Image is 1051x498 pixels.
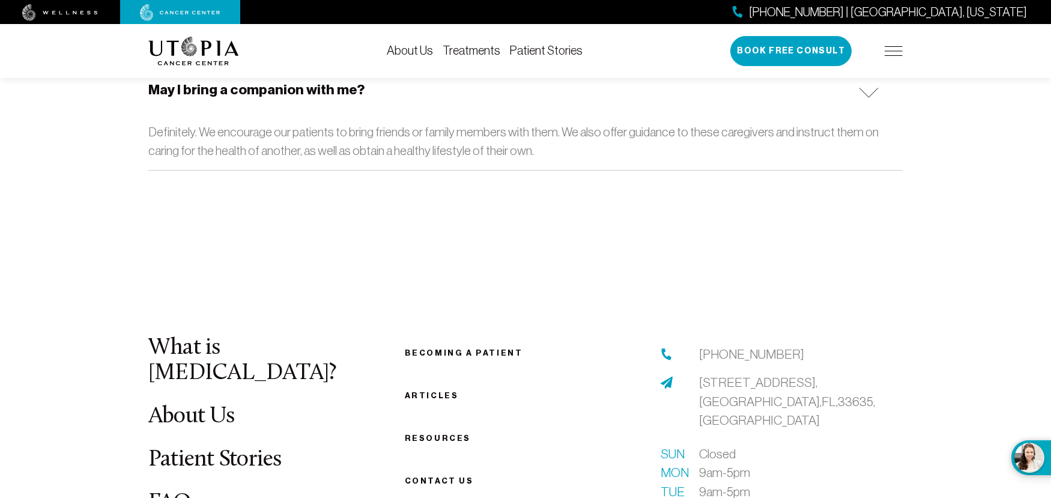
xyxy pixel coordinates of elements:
a: [PHONE_NUMBER] | [GEOGRAPHIC_DATA], [US_STATE] [733,4,1027,21]
button: Book Free Consult [730,36,852,66]
img: address [661,377,673,389]
img: phone [661,348,673,360]
a: Patient Stories [148,448,282,472]
a: Patient Stories [510,44,583,57]
p: Definitely. We encourage our patients to bring friends or family members with them. We also offer... [148,123,903,160]
span: Sun [661,445,685,464]
h5: May I bring a companion with me? [148,80,365,99]
a: About Us [387,44,433,57]
span: Contact us [405,476,474,485]
a: [STREET_ADDRESS],[GEOGRAPHIC_DATA],FL,33635,[GEOGRAPHIC_DATA] [699,373,903,430]
a: Treatments [443,44,500,57]
span: [STREET_ADDRESS], [GEOGRAPHIC_DATA], FL, 33635, [GEOGRAPHIC_DATA] [699,375,875,427]
a: Becoming a patient [405,348,523,357]
a: What is [MEDICAL_DATA]? [148,336,336,385]
a: Articles [405,391,459,400]
a: [PHONE_NUMBER] [699,345,804,364]
img: icon-hamburger [885,46,903,56]
img: icon [859,88,879,98]
a: Resources [405,434,471,443]
img: logo [148,37,239,65]
a: About Us [148,405,234,428]
span: Closed [699,445,736,464]
span: Mon [661,463,685,482]
img: cancer center [140,4,220,21]
span: 9am-5pm [699,463,750,482]
span: [PHONE_NUMBER] | [GEOGRAPHIC_DATA], [US_STATE] [749,4,1027,21]
img: wellness [22,4,98,21]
